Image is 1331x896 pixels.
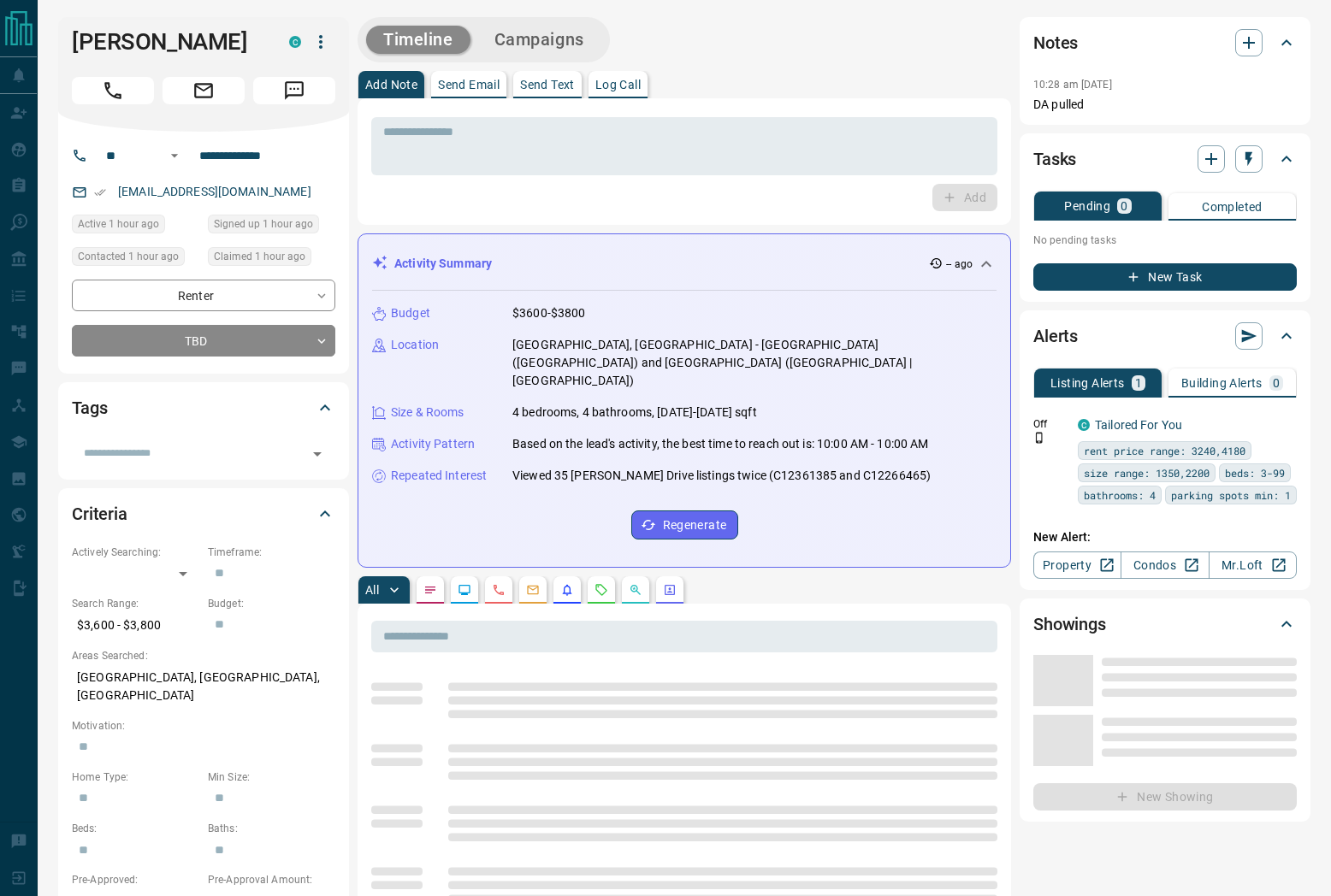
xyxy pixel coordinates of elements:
p: Areas Searched: [72,648,335,663]
span: Contacted 1 hour ago [78,248,179,265]
div: Tags [72,387,335,428]
p: Viewed 35 [PERSON_NAME] Drive listings twice (C12361385 and C12266465) [512,467,931,485]
h2: Tasks [1033,145,1076,173]
a: Property [1033,551,1121,579]
svg: Notes [423,583,437,597]
p: $3600-$3800 [512,304,585,322]
div: Tue Oct 14 2025 [72,215,199,239]
p: Timeframe: [208,545,335,560]
h2: Showings [1033,610,1106,638]
span: Active 1 hour ago [78,215,159,233]
p: 4 bedrooms, 4 bathrooms, [DATE]-[DATE] sqft [512,404,757,421]
h2: Notes [1033,29,1078,56]
svg: Email Verified [94,186,106,198]
p: Location [391,336,439,354]
p: Activity Summary [394,255,492,273]
a: Mr.Loft [1209,551,1297,579]
div: Notes [1033,22,1297,63]
div: TBD [72,325,335,357]
p: Baths: [208,821,335,836]
p: $3,600 - $3,800 [72,611,199,640]
svg: Requests [595,583,608,597]
p: Beds: [72,821,199,836]
p: New Alert: [1033,528,1297,546]
h2: Criteria [72,500,127,528]
p: DA pulled [1033,96,1297,114]
button: Campaigns [477,26,601,54]
span: Claimed 1 hour ago [214,248,305,265]
p: Budget: [208,596,335,611]
p: Pre-Approval Amount: [208,872,335,887]
span: parking spots min: 1 [1171,486,1291,504]
button: Timeline [366,26,470,54]
p: Min Size: [208,769,335,785]
p: Based on the lead's activity, the best time to reach out is: 10:00 AM - 10:00 AM [512,435,929,453]
button: Regenerate [631,510,738,539]
button: New Task [1033,263,1297,291]
p: -- ago [946,256,973,272]
div: condos.ca [1078,419,1090,431]
svg: Listing Alerts [560,583,574,597]
a: Tailored For You [1095,418,1182,432]
p: Search Range: [72,596,199,611]
p: 0 [1273,377,1280,389]
button: Open [305,442,329,466]
p: 10:28 am [DATE] [1033,79,1112,91]
h2: Alerts [1033,322,1078,350]
p: [GEOGRAPHIC_DATA], [GEOGRAPHIC_DATA] - [GEOGRAPHIC_DATA] ([GEOGRAPHIC_DATA]) and [GEOGRAPHIC_DATA... [512,336,997,390]
p: 1 [1135,377,1142,389]
p: Listing Alerts [1050,377,1125,389]
p: All [365,584,379,596]
p: Activity Pattern [391,435,475,453]
p: Send Email [438,79,500,91]
div: Criteria [72,493,335,534]
p: Size & Rooms [391,404,464,421]
p: Budget [391,304,430,322]
div: Tue Oct 14 2025 [72,247,199,271]
div: Alerts [1033,315,1297,357]
span: Message [253,77,335,104]
span: rent price range: 3240,4180 [1084,442,1245,459]
svg: Calls [492,583,506,597]
p: Building Alerts [1181,377,1263,389]
div: Tue Oct 14 2025 [208,215,335,239]
a: [EMAIL_ADDRESS][DOMAIN_NAME] [118,185,311,198]
h2: Tags [72,394,107,421]
div: Showings [1033,604,1297,645]
p: Motivation: [72,718,335,734]
div: Activity Summary-- ago [372,248,997,280]
svg: Emails [526,583,540,597]
span: Signed up 1 hour ago [214,215,313,233]
svg: Push Notification Only [1033,432,1045,444]
svg: Lead Browsing Activity [458,583,471,597]
p: Pending [1064,200,1110,212]
p: Actively Searching: [72,545,199,560]
p: Off [1033,416,1068,432]
div: condos.ca [289,36,301,48]
span: beds: 3-99 [1225,464,1285,481]
a: Condos [1121,551,1209,579]
div: Renter [72,280,335,311]
span: Call [72,77,154,104]
p: Add Note [365,79,417,91]
span: Email [163,77,245,104]
div: Tasks [1033,139,1297,180]
button: Open [164,145,185,166]
p: Repeated Interest [391,467,487,485]
p: Completed [1202,201,1263,213]
p: 0 [1121,200,1127,212]
p: Pre-Approved: [72,872,199,887]
p: Home Type: [72,769,199,785]
div: Tue Oct 14 2025 [208,247,335,271]
h1: [PERSON_NAME] [72,28,263,56]
p: Log Call [595,79,641,91]
svg: Agent Actions [663,583,677,597]
p: [GEOGRAPHIC_DATA], [GEOGRAPHIC_DATA], [GEOGRAPHIC_DATA] [72,663,335,710]
svg: Opportunities [629,583,642,597]
span: bathrooms: 4 [1084,486,1156,504]
p: Send Text [520,79,575,91]
span: size range: 1350,2200 [1084,464,1210,481]
p: No pending tasks [1033,227,1297,253]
